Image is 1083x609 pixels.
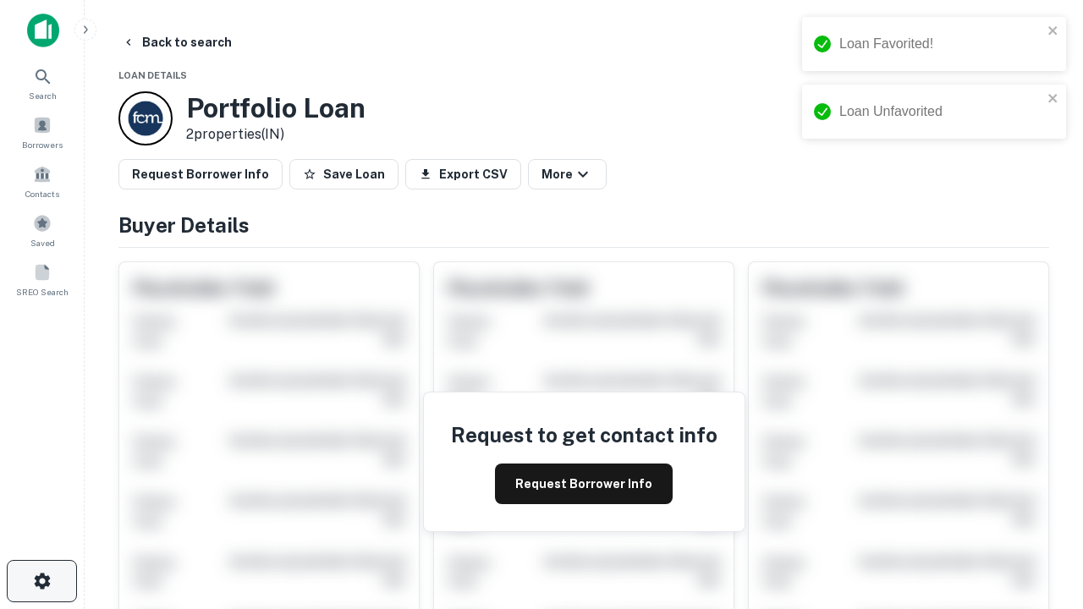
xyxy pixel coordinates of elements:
[186,92,366,124] h3: Portfolio Loan
[839,101,1042,122] div: Loan Unfavorited
[289,159,399,189] button: Save Loan
[5,207,80,253] a: Saved
[5,256,80,302] a: SREO Search
[1047,24,1059,40] button: close
[405,159,521,189] button: Export CSV
[451,420,717,450] h4: Request to get contact info
[22,138,63,151] span: Borrowers
[528,159,607,189] button: More
[118,210,1049,240] h4: Buyer Details
[30,236,55,250] span: Saved
[495,464,673,504] button: Request Borrower Info
[29,89,57,102] span: Search
[839,34,1042,54] div: Loan Favorited!
[1047,91,1059,107] button: close
[5,158,80,204] a: Contacts
[118,159,283,189] button: Request Borrower Info
[5,109,80,155] a: Borrowers
[186,124,366,145] p: 2 properties (IN)
[998,420,1083,501] iframe: Chat Widget
[16,285,69,299] span: SREO Search
[118,70,187,80] span: Loan Details
[5,60,80,106] a: Search
[27,14,59,47] img: capitalize-icon.png
[115,27,239,58] button: Back to search
[25,187,59,200] span: Contacts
